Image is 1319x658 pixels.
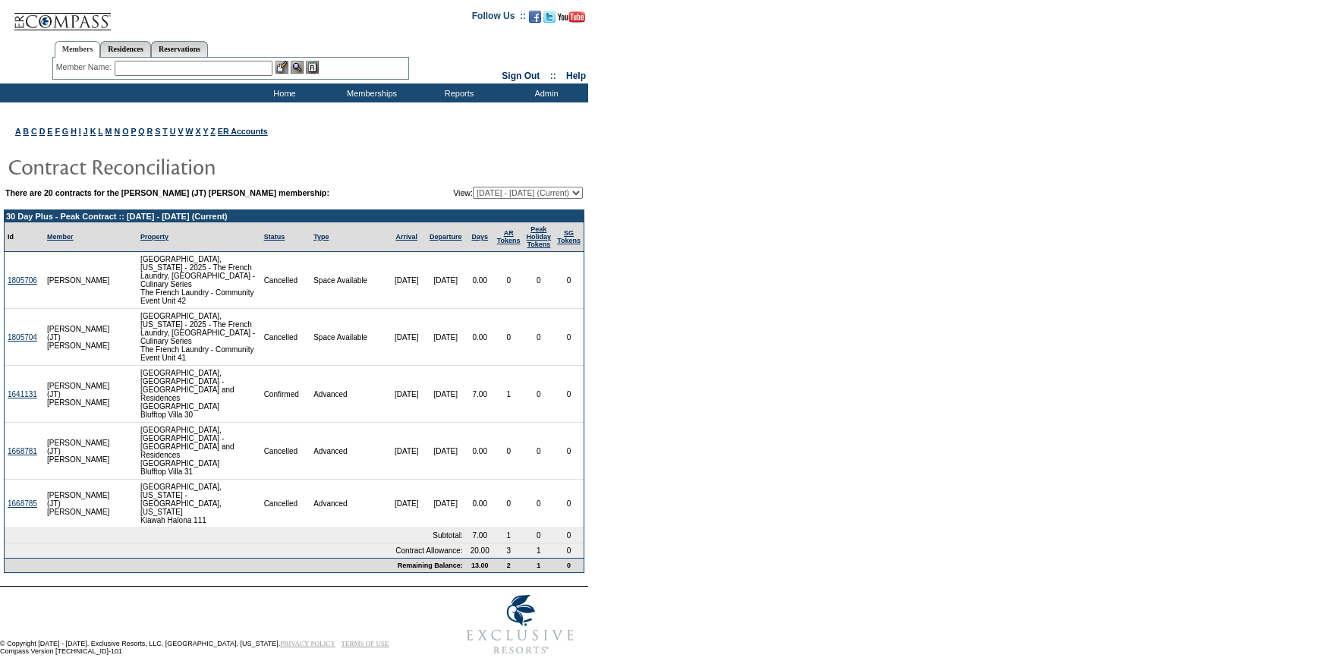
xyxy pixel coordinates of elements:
td: [GEOGRAPHIC_DATA], [US_STATE] - [GEOGRAPHIC_DATA], [US_STATE] Kiawah Halona 111 [137,480,261,528]
td: Contract Allowance: [5,543,466,558]
td: 2 [494,558,524,572]
td: 7.00 [466,528,494,543]
td: 0 [554,528,584,543]
td: [DATE] [387,423,425,480]
td: [DATE] [426,423,466,480]
td: Reports [414,83,501,102]
span: :: [550,71,556,81]
a: A [15,127,20,136]
td: [PERSON_NAME] (JT) [PERSON_NAME] [44,423,113,480]
td: 30 Day Plus - Peak Contract :: [DATE] - [DATE] (Current) [5,210,584,222]
a: 1668785 [8,499,37,508]
td: 0 [554,558,584,572]
td: 0 [494,252,524,309]
a: T [162,127,168,136]
td: 20.00 [466,543,494,558]
td: Id [5,222,44,252]
td: [DATE] [387,252,425,309]
b: There are 20 contracts for the [PERSON_NAME] (JT) [PERSON_NAME] membership: [5,188,329,197]
td: Cancelled [261,309,311,366]
td: [PERSON_NAME] [44,252,113,309]
td: 0 [524,423,555,480]
a: X [196,127,201,136]
a: 1805706 [8,276,37,285]
a: 1641131 [8,390,37,398]
a: Reservations [151,41,208,57]
a: TERMS OF USE [342,640,389,647]
a: D [39,127,46,136]
td: 0 [554,480,584,528]
td: 0 [494,423,524,480]
td: [PERSON_NAME] (JT) [PERSON_NAME] [44,309,113,366]
a: Sign Out [502,71,540,81]
td: [GEOGRAPHIC_DATA], [US_STATE] - 2025 - The French Laundry, [GEOGRAPHIC_DATA] - Culinary Series Th... [137,309,261,366]
a: N [114,127,120,136]
td: 1 [494,366,524,423]
td: [DATE] [426,309,466,366]
a: H [71,127,77,136]
img: Become our fan on Facebook [529,11,541,23]
td: [DATE] [387,366,425,423]
a: J [83,127,88,136]
a: Peak HolidayTokens [527,225,552,248]
td: Cancelled [261,423,311,480]
td: 0.00 [466,252,494,309]
td: Advanced [310,423,387,480]
a: Type [313,233,329,241]
td: Memberships [326,83,414,102]
td: 3 [494,543,524,558]
td: 0 [524,480,555,528]
a: R [147,127,153,136]
td: 0 [554,366,584,423]
td: Space Available [310,252,387,309]
img: Follow us on Twitter [543,11,556,23]
td: [DATE] [387,309,425,366]
a: M [105,127,112,136]
a: W [186,127,194,136]
a: 1668781 [8,447,37,455]
div: Member Name: [56,61,115,74]
a: SGTokens [557,229,581,244]
a: Property [140,233,168,241]
a: Y [203,127,208,136]
td: Home [239,83,326,102]
a: Status [264,233,285,241]
a: B [23,127,29,136]
td: 0 [524,366,555,423]
a: Members [55,41,101,58]
a: O [122,127,128,136]
a: C [31,127,37,136]
td: [GEOGRAPHIC_DATA], [GEOGRAPHIC_DATA] - [GEOGRAPHIC_DATA] and Residences [GEOGRAPHIC_DATA] Bluffto... [137,366,261,423]
td: 0 [554,309,584,366]
a: Subscribe to our YouTube Channel [558,15,585,24]
td: Follow Us :: [472,9,526,27]
td: 0 [554,423,584,480]
td: [DATE] [426,480,466,528]
a: Z [210,127,216,136]
a: Become our fan on Facebook [529,15,541,24]
img: pgTtlContractReconciliation.gif [8,151,311,181]
a: 1805704 [8,333,37,342]
td: 1 [494,528,524,543]
td: 0 [494,480,524,528]
td: 1 [524,543,555,558]
td: 0.00 [466,480,494,528]
td: Cancelled [261,480,311,528]
a: U [170,127,176,136]
img: Subscribe to our YouTube Channel [558,11,585,23]
td: Subtotal: [5,528,466,543]
img: b_edit.gif [275,61,288,74]
a: Residences [100,41,151,57]
td: Cancelled [261,252,311,309]
td: 0 [554,543,584,558]
a: V [178,127,183,136]
td: 0 [554,252,584,309]
td: Advanced [310,366,387,423]
td: [PERSON_NAME] (JT) [PERSON_NAME] [44,366,113,423]
td: 0 [524,528,555,543]
td: 1 [524,558,555,572]
a: Member [47,233,74,241]
td: [DATE] [387,480,425,528]
td: [GEOGRAPHIC_DATA], [US_STATE] - 2025 - The French Laundry, [GEOGRAPHIC_DATA] - Culinary Series Th... [137,252,261,309]
td: [DATE] [426,252,466,309]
